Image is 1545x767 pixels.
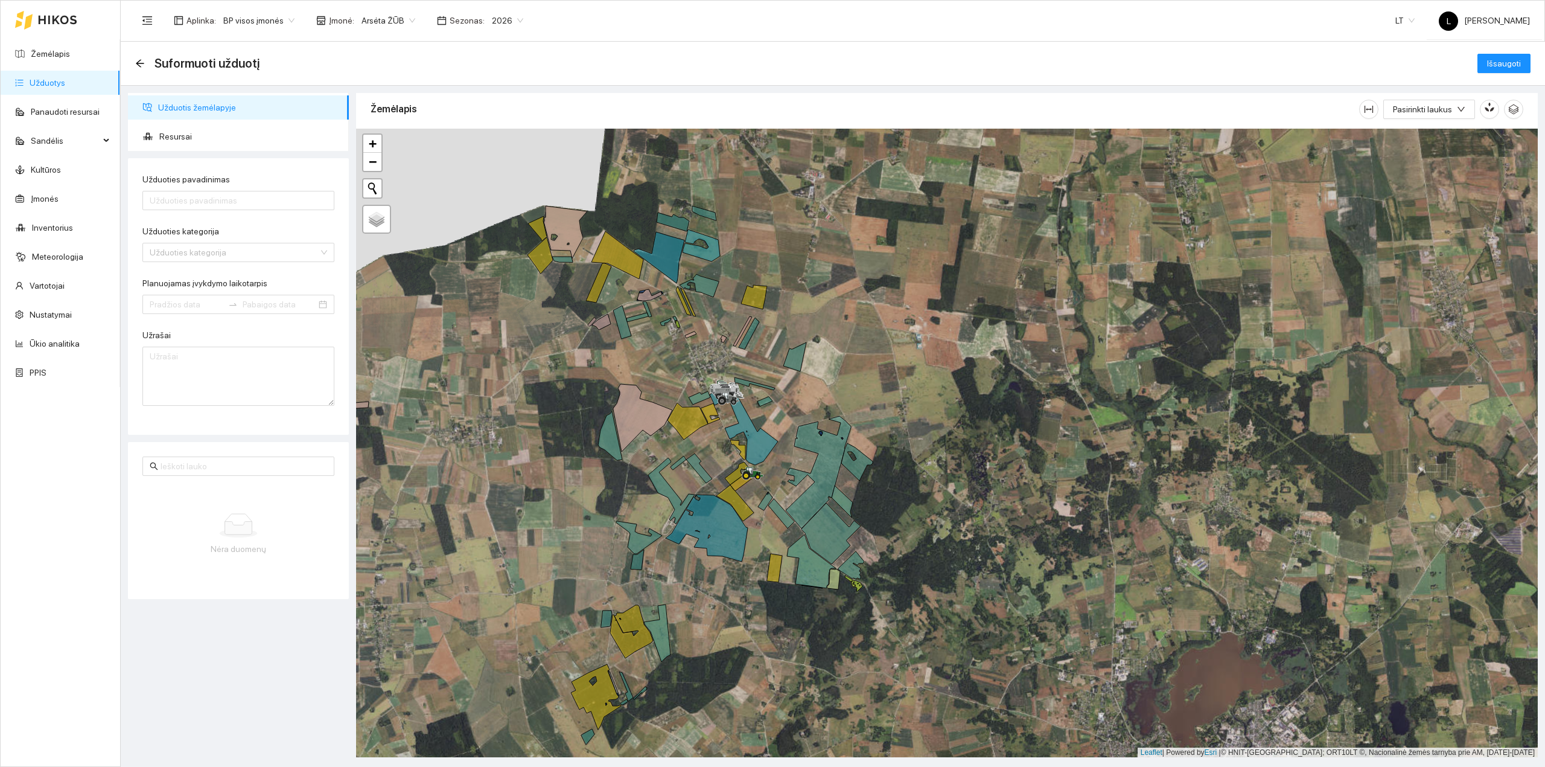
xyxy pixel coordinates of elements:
input: Užduoties kategorija [150,243,319,262]
button: column-width [1359,100,1378,119]
span: shop [316,16,326,25]
a: PPIS [30,368,46,377]
input: Užduoties pavadinimas [142,191,334,210]
span: Sandėlis [31,129,100,153]
button: Išsaugoti [1477,54,1531,73]
a: Esri [1205,748,1217,757]
span: Suformuoti užduotį [154,54,260,73]
span: Įmonė : [329,14,354,27]
a: Žemėlapis [31,49,70,59]
a: Įmonės [31,194,59,204]
button: Pasirinkti laukusdown [1383,100,1475,119]
span: Sezonas : [450,14,485,27]
a: Nustatymai [30,310,72,319]
a: Meteorologija [32,252,83,262]
span: layout [174,16,183,25]
label: Užduoties kategorija [142,225,219,238]
input: Ieškoti lauko [161,460,327,473]
span: menu-fold [142,15,153,26]
div: Nėra duomenų [152,542,325,556]
span: | [1219,748,1221,757]
button: menu-fold [135,8,159,33]
div: Žemėlapis [371,92,1359,126]
a: Panaudoti resursai [31,107,100,117]
span: Užduotis žemėlapyje [158,95,339,120]
a: Užduotys [30,78,65,88]
span: column-width [1360,104,1378,114]
span: Išsaugoti [1487,57,1521,70]
span: to [228,300,238,309]
a: Vartotojai [30,281,65,290]
input: Pabaigos data [243,298,316,311]
a: Zoom out [363,153,381,171]
a: Leaflet [1141,748,1162,757]
a: Kultūros [31,165,61,175]
span: LT [1395,11,1415,30]
span: L [1447,11,1451,31]
span: BP visos įmonės [223,11,295,30]
div: Atgal [135,59,145,69]
span: Aplinka : [186,14,216,27]
a: Ūkio analitika [30,339,80,348]
span: [PERSON_NAME] [1439,16,1530,25]
a: Inventorius [32,223,73,233]
span: − [369,154,377,169]
span: calendar [437,16,447,25]
span: + [369,136,377,151]
textarea: Užrašai [142,347,334,406]
label: Užrašai [142,329,171,342]
button: Initiate a new search [363,179,381,197]
span: arrow-left [135,59,145,68]
span: 2026 [492,11,523,30]
label: Užduoties pavadinimas [142,173,230,186]
span: swap-right [228,300,238,309]
div: | Powered by © HNIT-[GEOGRAPHIC_DATA]; ORT10LT ©, Nacionalinė žemės tarnyba prie AM, [DATE]-[DATE] [1138,748,1538,758]
span: down [1457,105,1465,115]
label: Planuojamas įvykdymo laikotarpis [142,277,267,290]
span: Arsėta ŽŪB [362,11,415,30]
input: Planuojamas įvykdymo laikotarpis [150,298,223,311]
a: Zoom in [363,135,381,153]
a: Layers [363,206,390,233]
span: search [150,462,158,470]
span: Pasirinkti laukus [1393,103,1452,116]
span: Resursai [159,124,339,149]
